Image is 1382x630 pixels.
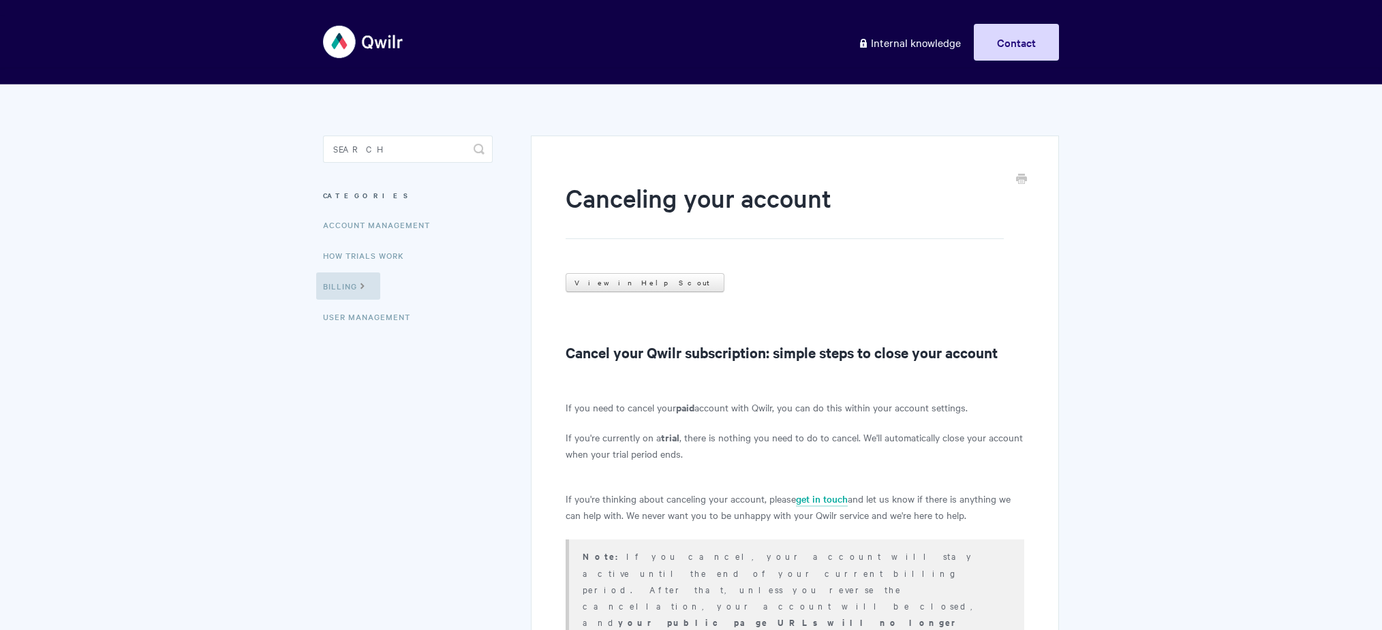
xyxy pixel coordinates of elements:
strong: Note: [583,550,626,563]
a: Account Management [323,211,440,238]
a: How Trials Work [323,242,414,269]
p: If you're thinking about canceling your account, please and let us know if there is anything we c... [566,490,1024,523]
a: Contact [974,24,1059,61]
a: get in touch [796,492,848,507]
h2: Cancel your Qwilr subscription: simple steps to close your account [566,341,1024,363]
b: trial [661,430,679,444]
img: Qwilr Help Center [323,16,404,67]
p: If you're currently on a , there is nothing you need to do to cancel. We'll automatically close y... [566,429,1024,462]
a: Internal knowledge [848,24,971,61]
a: Print this Article [1016,172,1027,187]
strong: paid [676,400,694,414]
a: View in Help Scout [566,273,724,292]
a: User Management [323,303,420,330]
a: Billing [316,272,380,300]
input: Search [323,136,493,163]
h1: Canceling your account [566,180,1004,239]
h3: Categories [323,183,493,208]
p: If you need to cancel your account with Qwilr, you can do this within your account settings. [566,399,1024,415]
